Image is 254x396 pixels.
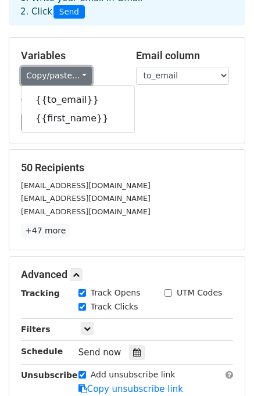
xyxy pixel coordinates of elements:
[21,268,233,281] h5: Advanced
[53,5,85,19] span: Send
[21,194,151,203] small: [EMAIL_ADDRESS][DOMAIN_NAME]
[21,370,78,380] strong: Unsubscribe
[21,325,51,334] strong: Filters
[91,287,141,299] label: Track Opens
[78,347,121,358] span: Send now
[21,49,119,62] h5: Variables
[21,347,63,356] strong: Schedule
[177,287,222,299] label: UTM Codes
[196,340,254,396] iframe: Chat Widget
[78,384,183,394] a: Copy unsubscribe link
[21,181,151,190] small: [EMAIL_ADDRESS][DOMAIN_NAME]
[21,207,151,216] small: [EMAIL_ADDRESS][DOMAIN_NAME]
[91,369,176,381] label: Add unsubscribe link
[21,289,60,298] strong: Tracking
[21,161,233,174] h5: 50 Recipients
[136,49,234,62] h5: Email column
[21,67,92,85] a: Copy/paste...
[22,91,134,109] a: {{to_email}}
[21,224,70,238] a: +47 more
[91,301,138,313] label: Track Clicks
[22,109,134,128] a: {{first_name}}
